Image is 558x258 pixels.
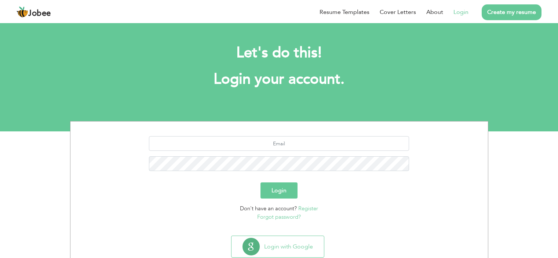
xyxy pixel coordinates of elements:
[260,182,298,199] button: Login
[380,8,416,17] a: Cover Letters
[231,236,324,257] button: Login with Google
[320,8,369,17] a: Resume Templates
[240,205,297,212] span: Don't have an account?
[149,136,409,151] input: Email
[298,205,318,212] a: Register
[28,10,51,18] span: Jobee
[81,70,477,89] h1: Login your account.
[17,6,51,18] a: Jobee
[81,43,477,62] h2: Let's do this!
[426,8,443,17] a: About
[17,6,28,18] img: jobee.io
[453,8,468,17] a: Login
[257,213,301,221] a: Forgot password?
[482,4,541,20] a: Create my resume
